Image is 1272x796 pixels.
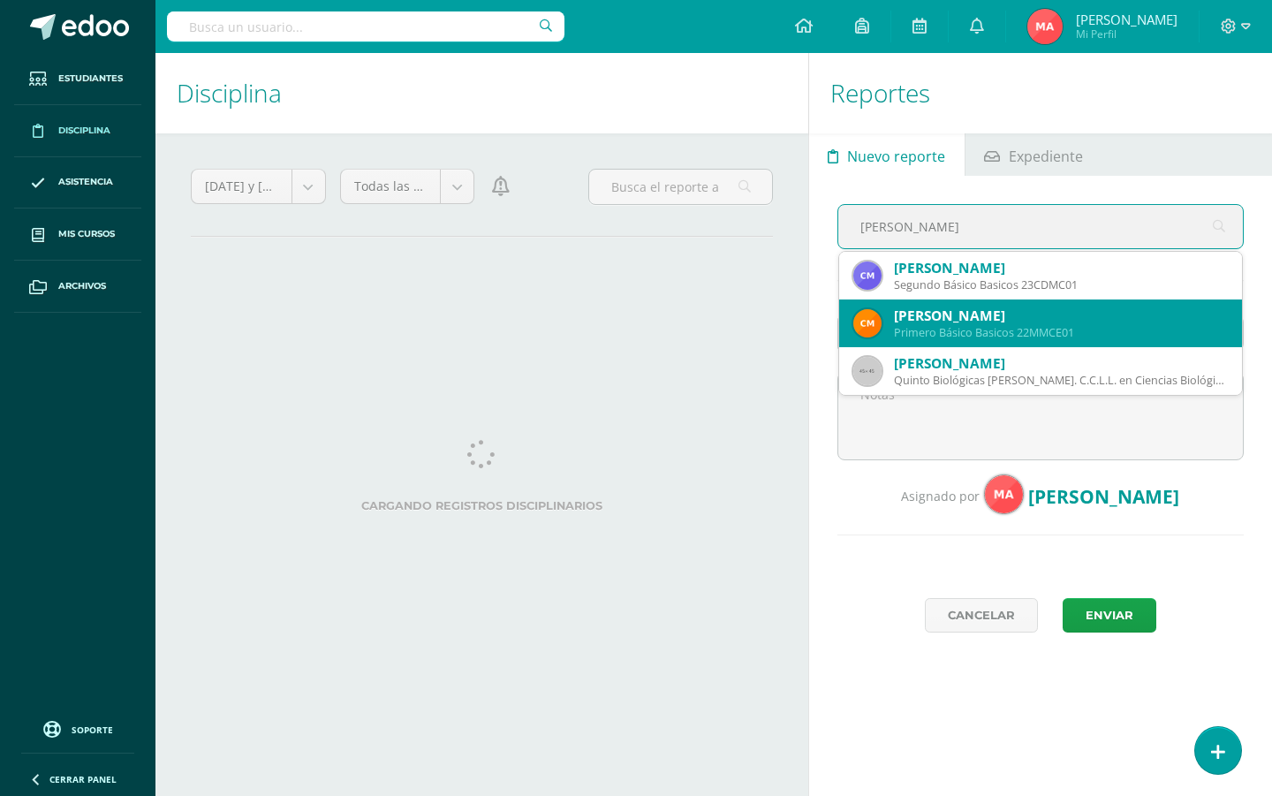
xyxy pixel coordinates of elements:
[901,488,980,504] span: Asignado por
[894,354,1228,373] div: [PERSON_NAME]
[965,133,1102,176] a: Expediente
[894,259,1228,277] div: [PERSON_NAME]
[894,307,1228,325] div: [PERSON_NAME]
[205,170,278,203] span: [DATE] y [DATE]
[49,773,117,785] span: Cerrar panel
[589,170,772,204] input: Busca el reporte aquí
[58,124,110,138] span: Disciplina
[1076,11,1177,28] span: [PERSON_NAME]
[809,133,965,176] a: Nuevo reporte
[1028,484,1179,509] span: [PERSON_NAME]
[217,499,746,512] label: Cargando registros disciplinarios
[14,208,141,261] a: Mis cursos
[14,105,141,157] a: Disciplina
[894,325,1228,340] div: Primero Básico Basicos 22MMCE01
[894,277,1228,292] div: Segundo Básico Basicos 23CDMC01
[58,279,106,293] span: Archivos
[14,261,141,313] a: Archivos
[925,598,1038,633] a: Cancelar
[341,170,474,203] a: Todas las categorías
[853,262,882,290] img: 38177f268ae560ef55ad699640a1a0ef.png
[72,724,113,736] span: Soporte
[1076,27,1177,42] span: Mi Perfil
[58,72,123,86] span: Estudiantes
[354,170,428,203] span: Todas las categorías
[853,357,882,385] img: 45x45
[58,175,113,189] span: Asistencia
[14,157,141,209] a: Asistencia
[847,135,945,178] span: Nuevo reporte
[1063,598,1156,633] button: Enviar
[177,53,787,133] h1: Disciplina
[1009,135,1083,178] span: Expediente
[853,309,882,337] img: cdcaecd9e0c4f49de4acb8f2561f57a7.png
[21,716,134,740] a: Soporte
[14,53,141,105] a: Estudiantes
[192,170,325,203] a: [DATE] y [DATE]
[58,227,115,241] span: Mis cursos
[167,11,564,42] input: Busca un usuario...
[838,205,1243,248] input: Busca un estudiante aquí...
[1027,9,1063,44] img: 12ecad56ef4e52117aff8f81ddb9cf7f.png
[894,373,1228,388] div: Quinto Biológicas [PERSON_NAME]. C.C.L.L. en Ciencias Biológicas 17ML210
[984,474,1024,514] img: 12ecad56ef4e52117aff8f81ddb9cf7f.png
[830,53,1251,133] h1: Reportes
